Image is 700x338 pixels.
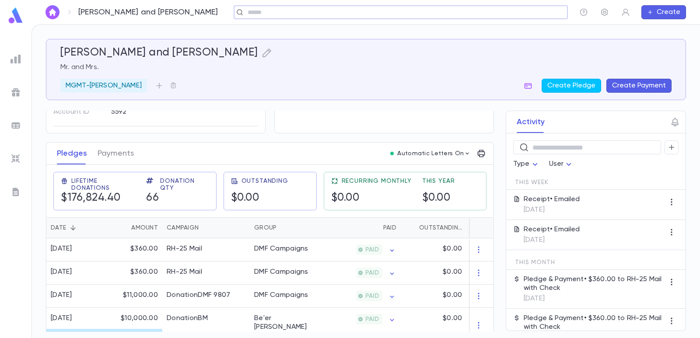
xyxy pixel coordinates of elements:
[362,246,382,253] span: PAID
[331,192,360,205] h5: $0.00
[383,217,396,238] div: Paid
[46,217,105,238] div: Date
[160,178,209,192] span: Donation Qty
[60,63,672,72] p: Mr. and Mrs.
[53,105,104,119] p: Account ID
[117,221,131,235] button: Sort
[78,7,218,17] p: [PERSON_NAME] and [PERSON_NAME]
[254,291,308,300] div: DMF Campaigns
[254,244,308,253] div: DMF Campaigns
[146,192,159,205] h5: 66
[47,9,58,16] img: home_white.a664292cf8c1dea59945f0da9f25487c.svg
[466,285,519,308] div: 1
[443,268,462,276] p: $0.00
[231,192,259,205] h5: $0.00
[167,268,202,276] div: RH-25 Mail
[517,111,545,133] button: Activity
[443,244,462,253] p: $0.00
[241,178,288,185] span: Outstanding
[10,120,21,131] img: batches_grey.339ca447c9d9533ef1741baa751efc33.svg
[10,87,21,98] img: campaigns_grey.99e729a5f7ee94e3726e6486bddda8f1.svg
[405,221,419,235] button: Sort
[524,294,665,303] p: [DATE]
[362,316,382,323] span: PAID
[524,206,580,214] p: [DATE]
[254,268,308,276] div: DMF Campaigns
[98,143,134,164] button: Payments
[167,244,202,253] div: RH-25 Mail
[51,291,72,300] div: [DATE]
[387,147,474,160] button: Automatic Letters On
[515,259,555,266] span: This Month
[524,195,580,204] p: Receipt • Emailed
[466,217,519,238] div: Installments
[10,153,21,164] img: imports_grey.530a8a0e642e233f2baf0ef88e8c9fcb.svg
[167,291,230,300] div: DonationDMF 9807
[105,217,162,238] div: Amount
[466,238,519,261] div: 1
[419,217,462,238] div: Outstanding
[641,5,686,19] button: Create
[66,221,80,235] button: Sort
[443,291,462,300] p: $0.00
[199,221,213,235] button: Sort
[61,192,121,205] h5: $176,824.40
[513,160,530,167] span: Type
[71,178,136,192] span: Lifetime Donations
[254,217,276,238] div: Group
[549,156,574,173] div: User
[111,105,227,118] div: 5592
[254,314,311,331] div: Be'er Miriam
[60,79,147,93] div: MGMT-[PERSON_NAME]
[422,178,455,185] span: This Year
[250,217,315,238] div: Group
[105,261,162,285] div: $360.00
[162,217,250,238] div: Campaign
[131,217,158,238] div: Amount
[397,150,464,157] p: Automatic Letters On
[362,269,382,276] span: PAID
[51,217,66,238] div: Date
[276,221,290,235] button: Sort
[542,79,601,93] button: Create Pledge
[315,217,401,238] div: Paid
[401,217,466,238] div: Outstanding
[422,192,451,205] h5: $0.00
[342,178,412,185] span: Recurring Monthly
[524,275,665,293] p: Pledge & Payment • $360.00 to RH-25 Mail with Check
[513,156,540,173] div: Type
[167,314,208,323] div: DonationBM
[60,46,258,59] h5: [PERSON_NAME] and [PERSON_NAME]
[167,217,199,238] div: Campaign
[105,238,162,261] div: $360.00
[369,221,383,235] button: Sort
[515,179,549,186] span: This Week
[57,143,87,164] button: Pledges
[66,81,142,90] p: MGMT-[PERSON_NAME]
[524,225,580,234] p: Receipt • Emailed
[105,285,162,308] div: $11,000.00
[7,7,24,24] img: logo
[51,268,72,276] div: [DATE]
[362,293,382,300] span: PAID
[549,160,564,167] span: User
[51,244,72,253] div: [DATE]
[466,261,519,285] div: 1
[10,54,21,64] img: reports_grey.c525e4749d1bce6a11f5fe2a8de1b229.svg
[443,314,462,323] p: $0.00
[606,79,672,93] button: Create Payment
[524,236,580,244] p: [DATE]
[51,314,131,323] div: [DATE]
[524,314,665,331] p: Pledge & Payment • $360.00 to RH-25 Mail with Check
[10,187,21,197] img: letters_grey.7941b92b52307dd3b8a917253454ce1c.svg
